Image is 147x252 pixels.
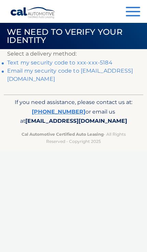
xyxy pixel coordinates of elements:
p: Select a delivery method: [7,49,140,59]
button: Menu [126,7,140,18]
span: [EMAIL_ADDRESS][DOMAIN_NAME] [25,118,127,124]
a: Email my security code to [EMAIL_ADDRESS][DOMAIN_NAME] [7,68,133,82]
span: We need to verify your identity [7,27,122,45]
p: If you need assistance, please contact us at: or email us at [14,98,133,127]
a: Text my security code to xxx-xxx-5184 [7,59,112,66]
p: - All Rights Reserved - Copyright 2025 [14,131,133,145]
a: Cal Automotive [10,7,56,19]
a: [PHONE_NUMBER] [32,108,85,115]
strong: Cal Automotive Certified Auto Leasing [22,132,104,137]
